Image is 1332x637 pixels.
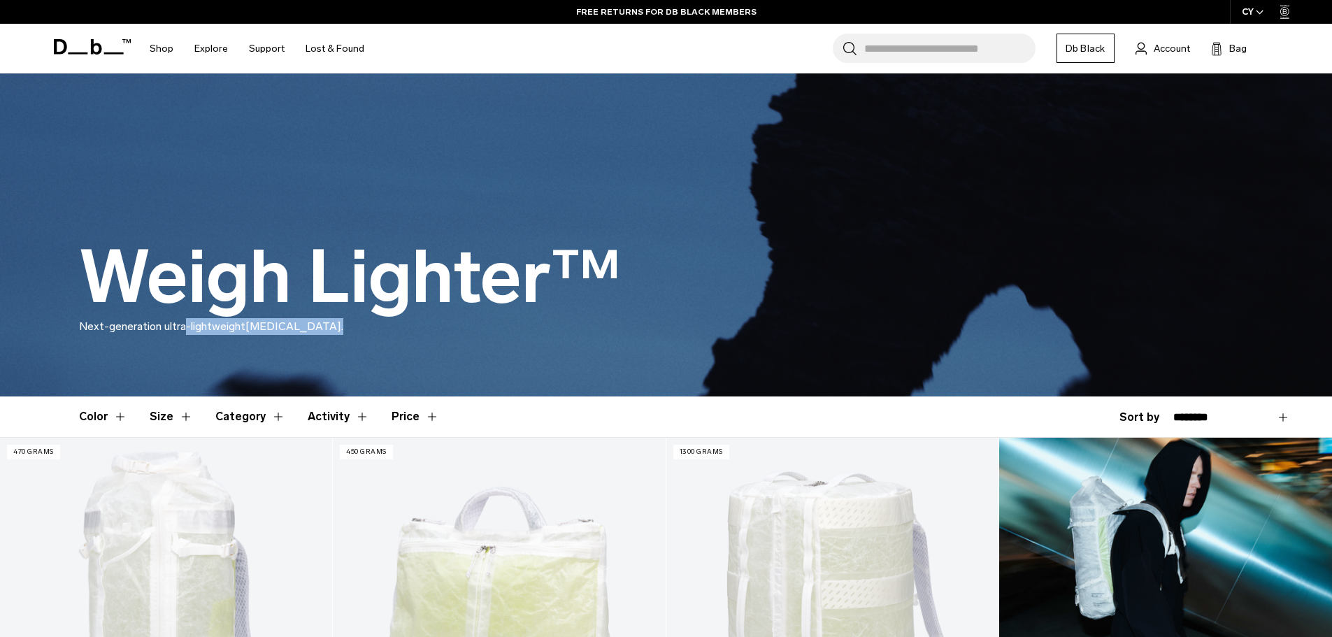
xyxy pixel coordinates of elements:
span: Next-generation ultra-lightweight [79,320,245,333]
p: 450 grams [340,445,393,459]
p: 470 grams [7,445,60,459]
button: Toggle Filter [215,396,285,437]
a: Account [1136,40,1190,57]
nav: Main Navigation [139,24,375,73]
button: Toggle Price [392,396,439,437]
a: Support [249,24,285,73]
a: FREE RETURNS FOR DB BLACK MEMBERS [576,6,757,18]
button: Toggle Filter [150,396,193,437]
span: [MEDICAL_DATA]. [245,320,343,333]
p: 1300 grams [673,445,729,459]
span: Bag [1229,41,1247,56]
button: Bag [1211,40,1247,57]
h1: Weigh Lighter™ [79,237,621,318]
button: Toggle Filter [308,396,369,437]
a: Shop [150,24,173,73]
button: Toggle Filter [79,396,127,437]
span: Account [1154,41,1190,56]
a: Explore [194,24,228,73]
a: Db Black [1057,34,1115,63]
a: Lost & Found [306,24,364,73]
